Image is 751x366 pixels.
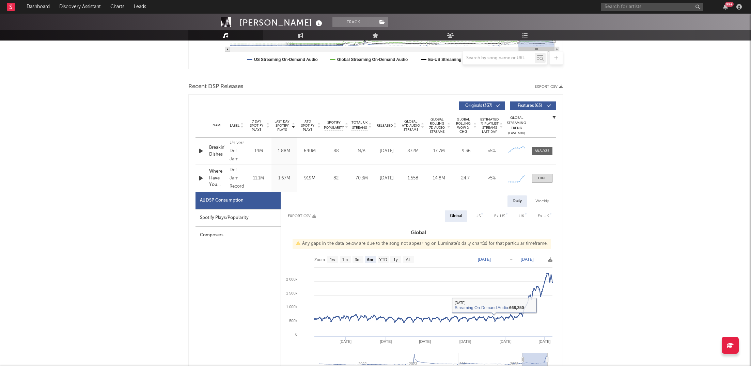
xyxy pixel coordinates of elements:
text: [DATE] [500,339,512,344]
div: N/A [351,148,372,155]
text: [DATE] [380,339,392,344]
div: Spotify Plays/Popularity [195,209,281,227]
span: Last Day Spotify Plays [273,120,291,132]
div: 14.8M [428,175,451,182]
button: Export CSV [288,214,316,218]
div: 82 [324,175,348,182]
text: → [509,257,513,262]
div: All DSP Consumption [195,192,281,209]
span: Global ATD Audio Streams [402,120,420,132]
text: 1m [342,257,348,262]
text: All [406,257,410,262]
div: Def Jam Records [230,166,244,191]
text: 1w [330,257,335,262]
div: Ex-US [494,212,505,220]
button: Features(63) [510,101,556,110]
div: 99 + [725,2,734,7]
div: 1.55B [402,175,424,182]
div: US [475,212,481,220]
div: [DATE] [375,148,398,155]
div: [PERSON_NAME] [239,17,324,28]
div: UK [519,212,524,220]
button: 99+ [723,4,728,10]
span: Global Rolling 7D Audio Streams [428,117,447,134]
div: [DATE] [375,175,398,182]
text: 500k [289,319,297,323]
span: Recent DSP Releases [188,83,244,91]
text: 1 500k [286,291,297,295]
span: 7 Day Spotify Plays [248,120,266,132]
div: 1.67M [273,175,295,182]
div: Ex-UK [538,212,549,220]
div: 88 [324,148,348,155]
div: 17.7M [428,148,451,155]
div: 24.7 [454,175,477,182]
div: Daily [507,195,527,207]
button: Originals(337) [459,101,505,110]
div: 1.88M [273,148,295,155]
text: [DATE] [538,339,550,344]
span: Originals ( 337 ) [463,104,495,108]
span: ATD Spotify Plays [299,120,317,132]
div: Composers [195,227,281,244]
text: 1y [393,257,398,262]
div: <5% [480,175,503,182]
div: 919M [299,175,321,182]
button: Export CSV [535,85,563,89]
text: [DATE] [459,339,471,344]
div: 70.3M [351,175,372,182]
input: Search for artists [601,3,703,11]
text: 2 000k [286,277,297,281]
div: 640M [299,148,321,155]
text: [DATE] [340,339,351,344]
span: Features ( 63 ) [514,104,546,108]
div: Weekly [530,195,554,207]
text: Zoom [314,257,325,262]
a: Breakin' Dishes [209,144,226,158]
text: [DATE] [521,257,534,262]
text: 1 000k [286,305,297,309]
text: [DATE] [478,257,491,262]
div: Global [450,212,462,220]
div: Universal/Island Def Jam [230,139,244,163]
text: 3m [355,257,360,262]
span: Released [377,124,393,128]
div: <5% [480,148,503,155]
span: Spotify Popularity [324,120,344,130]
div: Global Streaming Trend (Last 60D) [506,115,527,136]
div: -9.36 [454,148,477,155]
text: 0 [295,332,297,336]
span: Global Rolling WoW % Chg [454,117,473,134]
span: Label [230,124,239,128]
text: [DATE] [419,339,431,344]
div: Name [209,123,226,128]
div: 11.1M [248,175,270,182]
h3: Global [281,229,556,237]
div: Any gaps in the data below are due to the song not appearing on Luminate's daily chart(s) for tha... [293,239,551,249]
text: YTD [379,257,387,262]
div: 14M [248,148,270,155]
input: Search by song name or URL [463,55,535,61]
div: 872M [402,148,424,155]
text: 6m [367,257,373,262]
span: Estimated % Playlist Streams Last Day [480,117,499,134]
span: Total UK Streams [351,120,368,130]
div: All DSP Consumption [200,196,244,205]
button: Track [332,17,375,27]
a: Where Have You Been [209,168,226,188]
